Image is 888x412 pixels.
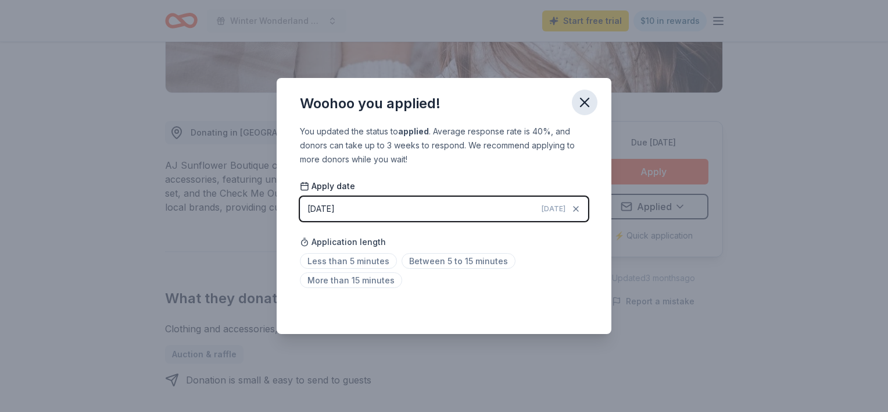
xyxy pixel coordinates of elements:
span: Less than 5 minutes [300,253,397,269]
span: Apply date [300,180,355,192]
b: applied [398,126,429,136]
span: More than 15 minutes [300,272,402,288]
span: Between 5 to 15 minutes [402,253,515,269]
span: [DATE] [542,204,565,214]
div: [DATE] [307,202,335,216]
span: Application length [300,235,386,249]
div: You updated the status to . Average response rate is 40%, and donors can take up to 3 weeks to re... [300,125,588,166]
div: Woohoo you applied! [300,94,441,113]
button: [DATE][DATE] [300,197,588,221]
